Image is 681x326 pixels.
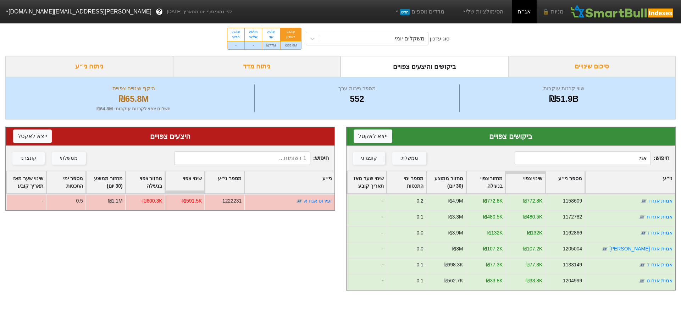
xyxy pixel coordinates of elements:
[285,29,297,34] div: 24/08
[527,229,542,237] div: ₪132K
[640,198,647,205] img: tase link
[585,171,675,193] div: Toggle SortBy
[416,229,423,237] div: 0.0
[448,229,463,237] div: ₪3.9M
[515,151,651,165] input: 551 רשומות...
[448,213,463,221] div: ₪3.3M
[249,34,258,39] div: שלישי
[245,171,334,193] div: Toggle SortBy
[281,41,301,49] div: ₪65.8M
[648,230,672,236] a: אמות אגח ז
[266,34,276,39] div: שני
[448,197,463,205] div: ₪4.9M
[508,56,676,77] div: סיכום שינויים
[15,105,253,112] div: תשלום צפוי לקרנות עוקבות : ₪64.8M
[262,41,280,49] div: ₪77M
[6,194,46,210] div: -
[76,197,83,205] div: 0.5
[416,213,423,221] div: 0.1
[523,245,542,253] div: ₪107.2K
[486,261,503,269] div: ₪77.3K
[515,151,669,165] span: חיפוש :
[141,197,162,205] div: -₪600.3K
[487,229,503,237] div: ₪132K
[256,93,457,105] div: 552
[563,261,582,269] div: 1133149
[304,198,332,204] a: זפירוס אגח א
[347,171,386,193] div: Toggle SortBy
[347,226,386,242] div: -
[167,8,232,15] span: לפי נתוני סוף יום מתאריך [DATE]
[459,5,506,19] a: הסימולציות שלי
[569,5,675,19] img: SmartBull
[347,194,386,210] div: -
[232,34,240,39] div: רביעי
[353,152,385,165] button: קונצרני
[21,154,37,162] div: קונצרני
[400,154,418,162] div: ממשלתי
[400,9,410,15] span: חדש
[15,93,253,105] div: ₪65.8M
[639,261,646,269] img: tase link
[546,171,585,193] div: Toggle SortBy
[181,197,202,205] div: -₪591.5K
[395,34,425,43] div: משקלים יומי
[416,197,423,205] div: 0.2
[526,261,542,269] div: ₪77.3K
[7,171,46,193] div: Toggle SortBy
[232,29,240,34] div: 27/08
[563,197,582,205] div: 1158609
[340,56,508,77] div: ביקושים והיצעים צפויים
[227,41,244,49] div: -
[12,152,45,165] button: קונצרני
[638,277,646,284] img: tase link
[452,245,463,253] div: ₪3M
[256,84,457,93] div: מספר ניירות ערך
[86,171,125,193] div: Toggle SortBy
[483,245,503,253] div: ₪107.2K
[461,84,666,93] div: שווי קרנות עוקבות
[461,93,666,105] div: ₪51.9B
[427,171,466,193] div: Toggle SortBy
[173,56,341,77] div: ניתוח מדד
[285,34,297,39] div: ראשון
[647,278,672,283] a: אמות אגח ט
[647,262,672,267] a: אמות אגח ד
[157,7,161,17] span: ?
[174,151,329,165] span: חיפוש :
[222,197,242,205] div: 1222231
[430,35,449,43] div: סוג עדכון
[13,129,52,143] button: ייצא לאקסל
[347,242,386,258] div: -
[46,171,85,193] div: Toggle SortBy
[205,171,244,193] div: Toggle SortBy
[647,214,672,220] a: אמות אגח ח
[174,151,310,165] input: 1 רשומות...
[523,213,542,221] div: ₪480.5K
[60,154,78,162] div: ממשלתי
[601,245,608,253] img: tase link
[354,131,668,142] div: ביקושים צפויים
[416,277,423,284] div: 0.1
[165,171,204,193] div: Toggle SortBy
[347,258,386,274] div: -
[347,274,386,290] div: -
[13,131,327,142] div: היצעים צפויים
[483,213,503,221] div: ₪480.5K
[387,171,426,193] div: Toggle SortBy
[126,171,165,193] div: Toggle SortBy
[266,29,276,34] div: 25/08
[249,29,258,34] div: 26/08
[15,84,253,93] div: היקף שינויים צפויים
[563,245,582,253] div: 1205004
[483,197,503,205] div: ₪772.8K
[52,152,86,165] button: ממשלתי
[638,214,646,221] img: tase link
[5,56,173,77] div: ניתוח ני״ע
[347,210,386,226] div: -
[444,277,463,284] div: ₪562.7K
[563,277,582,284] div: 1204999
[486,277,503,284] div: ₪33.8K
[640,230,647,237] img: tase link
[416,245,423,253] div: 0.0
